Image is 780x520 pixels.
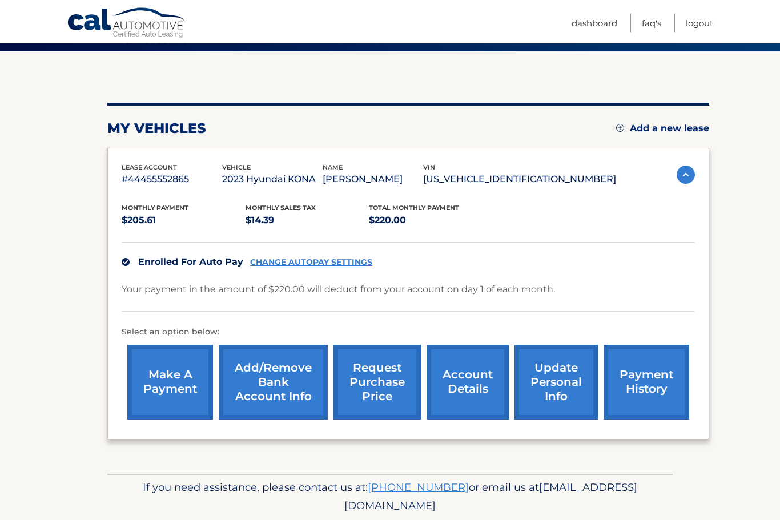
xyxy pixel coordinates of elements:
a: Logout [686,14,713,33]
img: check.svg [122,259,130,267]
span: vin [423,164,435,172]
a: account details [427,345,509,420]
h2: my vehicles [107,120,206,138]
p: If you need assistance, please contact us at: or email us at [115,479,665,515]
p: [PERSON_NAME] [323,172,423,188]
p: $205.61 [122,213,246,229]
p: Select an option below: [122,326,695,340]
p: #44455552865 [122,172,222,188]
p: Your payment in the amount of $220.00 will deduct from your account on day 1 of each month. [122,282,555,298]
span: Monthly sales Tax [246,204,316,212]
a: update personal info [514,345,598,420]
a: Add a new lease [616,123,709,135]
p: 2023 Hyundai KONA [222,172,323,188]
span: name [323,164,343,172]
span: Monthly Payment [122,204,188,212]
p: $14.39 [246,213,369,229]
img: add.svg [616,124,624,132]
p: $220.00 [369,213,493,229]
a: payment history [604,345,689,420]
span: vehicle [222,164,251,172]
a: Add/Remove bank account info [219,345,328,420]
a: request purchase price [333,345,421,420]
span: Total Monthly Payment [369,204,459,212]
span: lease account [122,164,177,172]
a: [PHONE_NUMBER] [368,481,469,494]
a: FAQ's [642,14,661,33]
span: Enrolled For Auto Pay [138,257,243,268]
a: Dashboard [572,14,617,33]
img: accordion-active.svg [677,166,695,184]
p: [US_VEHICLE_IDENTIFICATION_NUMBER] [423,172,616,188]
a: make a payment [127,345,213,420]
a: CHANGE AUTOPAY SETTINGS [250,258,372,268]
a: Cal Automotive [67,7,187,41]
